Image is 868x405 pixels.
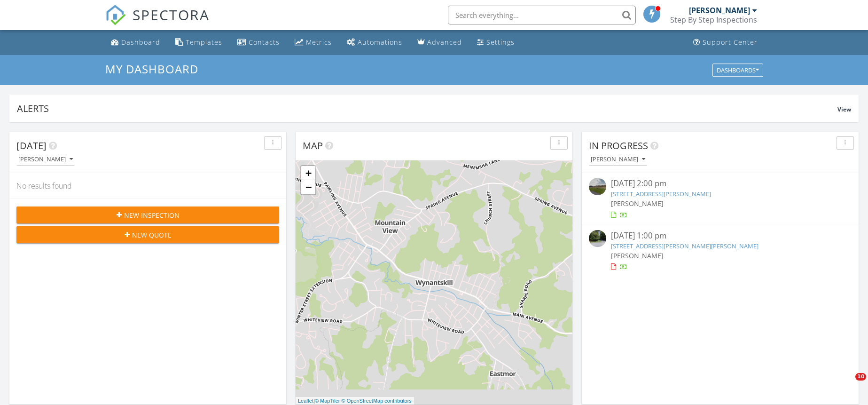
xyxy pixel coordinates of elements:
img: The Best Home Inspection Software - Spectora [105,5,126,25]
span: In Progress [589,139,648,152]
button: New Quote [16,226,279,243]
div: No results found [9,173,286,199]
a: Contacts [234,34,283,51]
a: [DATE] 1:00 pm [STREET_ADDRESS][PERSON_NAME][PERSON_NAME] [PERSON_NAME] [589,230,852,272]
a: Zoom in [301,166,315,180]
a: Zoom out [301,180,315,194]
div: Dashboards [717,67,759,73]
div: Advanced [427,38,462,47]
div: Settings [486,38,515,47]
a: Dashboard [107,34,164,51]
span: My Dashboard [105,61,198,77]
a: © MapTiler [315,398,340,404]
a: Leaflet [298,398,313,404]
a: Advanced [414,34,466,51]
button: Dashboards [712,64,763,77]
div: [PERSON_NAME] [591,156,645,163]
span: New Inspection [124,210,180,220]
a: SPECTORA [105,13,210,32]
button: [PERSON_NAME] [589,153,647,166]
a: Automations (Basic) [343,34,406,51]
div: [PERSON_NAME] [689,6,750,15]
span: 10 [855,373,866,381]
a: Metrics [291,34,336,51]
a: [DATE] 2:00 pm [STREET_ADDRESS][PERSON_NAME] [PERSON_NAME] [589,178,852,220]
div: Contacts [249,38,280,47]
span: [PERSON_NAME] [611,251,664,260]
div: Step By Step Inspections [670,15,757,24]
input: Search everything... [448,6,636,24]
a: Settings [473,34,518,51]
a: Templates [172,34,226,51]
div: [PERSON_NAME] [18,156,73,163]
img: streetview [589,230,606,247]
div: | [296,397,414,405]
span: SPECTORA [133,5,210,24]
div: [DATE] 2:00 pm [611,178,830,190]
span: [DATE] [16,139,47,152]
button: New Inspection [16,206,279,223]
a: © OpenStreetMap contributors [342,398,412,404]
button: [PERSON_NAME] [16,153,75,166]
span: Map [303,139,323,152]
div: Dashboard [121,38,160,47]
span: [PERSON_NAME] [611,199,664,208]
img: streetview [589,178,606,195]
iframe: Intercom live chat [836,373,859,396]
div: Support Center [703,38,758,47]
div: Templates [186,38,222,47]
div: Automations [358,38,402,47]
a: Support Center [689,34,761,51]
a: [STREET_ADDRESS][PERSON_NAME][PERSON_NAME] [611,242,759,250]
div: Metrics [306,38,332,47]
div: Alerts [17,102,837,115]
span: View [837,105,851,113]
a: [STREET_ADDRESS][PERSON_NAME] [611,190,711,198]
div: [DATE] 1:00 pm [611,230,830,242]
span: New Quote [132,230,172,240]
